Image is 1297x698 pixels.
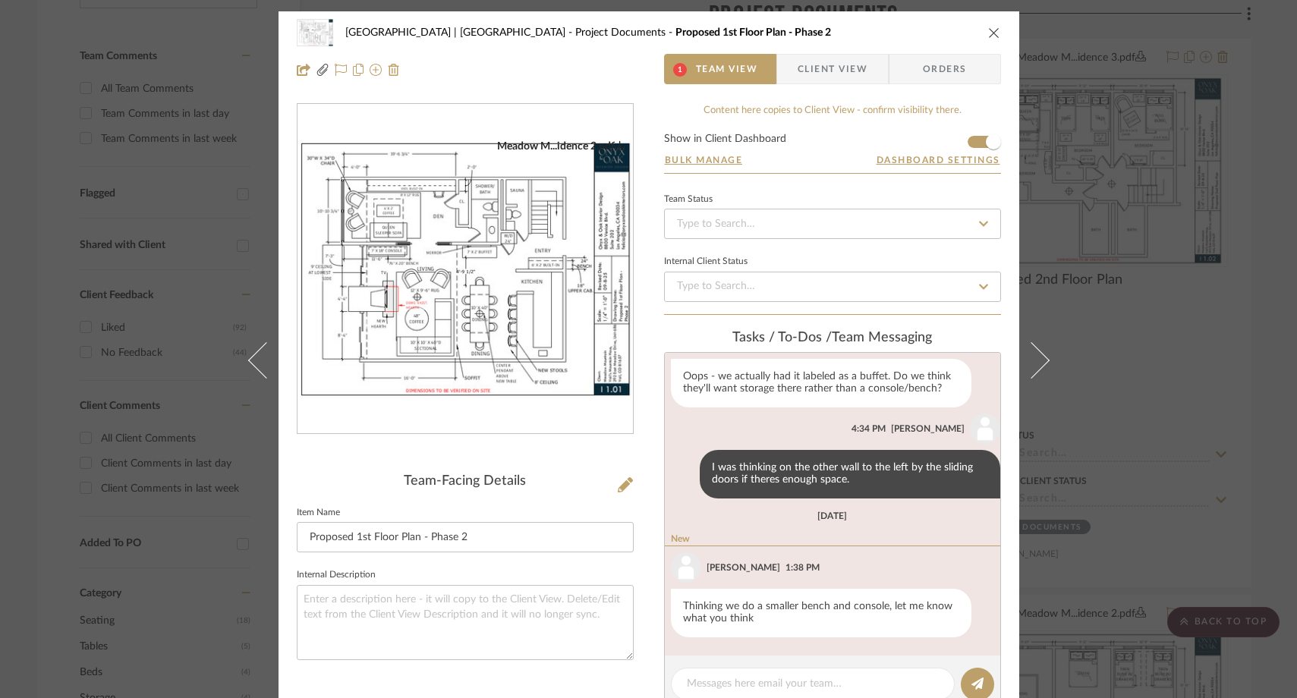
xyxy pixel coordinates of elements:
[664,103,1001,118] div: Content here copies to Client View - confirm visibility there.
[987,26,1001,39] button: close
[297,473,634,490] div: Team-Facing Details
[388,64,400,76] img: Remove from project
[876,153,1001,167] button: Dashboard Settings
[696,54,758,84] span: Team View
[345,27,575,38] span: [GEOGRAPHIC_DATA] | [GEOGRAPHIC_DATA]
[664,209,1001,239] input: Type to Search…
[664,153,744,167] button: Bulk Manage
[665,533,1006,546] div: New
[707,561,780,574] div: [PERSON_NAME]
[664,330,1001,347] div: team Messaging
[673,63,687,77] span: 1
[297,522,634,552] input: Enter Item Name
[852,422,886,435] div: 4:34 PM
[497,140,625,153] div: Meadow M...idence 2.pdf
[664,258,748,266] div: Internal Client Status
[297,571,376,579] label: Internal Description
[664,196,713,203] div: Team Status
[891,422,965,435] div: [PERSON_NAME]
[700,450,1000,498] div: I was thinking on the other wall to the left by the sliding doors if theres enough space.
[798,54,867,84] span: Client View
[906,54,984,84] span: Orders
[575,27,675,38] span: Project Documents
[671,589,971,637] div: Thinking we do a smaller bench and console, let me know what you think
[664,272,1001,302] input: Type to Search…
[297,17,333,48] img: 60d3b7b1-4ff6-4eab-bce2-a8f322f581f3_48x40.jpg
[671,552,701,583] img: user_avatar.png
[671,359,971,407] div: Oops - we actually had it labeled as a buffet. Do we think they'll want storage there rather than...
[297,140,633,399] div: 0
[675,27,831,38] span: Proposed 1st Floor Plan - Phase 2
[817,511,847,521] div: [DATE]
[785,561,820,574] div: 1:38 PM
[732,331,832,344] span: Tasks / To-Dos /
[297,509,340,517] label: Item Name
[970,413,1000,444] img: user_avatar.png
[297,140,633,399] img: 60d3b7b1-4ff6-4eab-bce2-a8f322f581f3_436x436.jpg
